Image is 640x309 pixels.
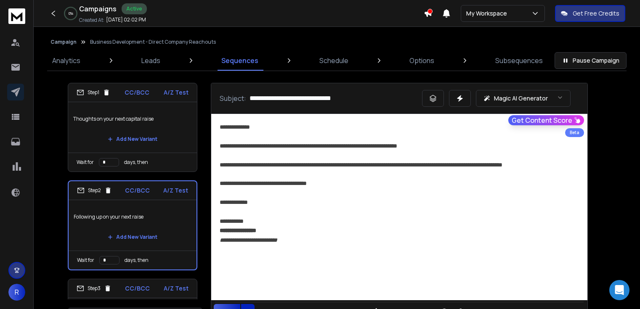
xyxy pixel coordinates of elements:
[141,55,160,66] p: Leads
[77,187,112,194] div: Step 2
[319,55,348,66] p: Schedule
[47,50,85,71] a: Analytics
[68,83,197,172] li: Step1CC/BCCA/Z TestThoughts on your next capital raiseAdd New VariantWait fordays, then
[125,257,149,264] p: days, then
[314,50,353,71] a: Schedule
[466,9,510,18] p: My Workspace
[52,55,80,66] p: Analytics
[77,159,94,166] p: Wait for
[8,284,25,301] button: R
[136,50,165,71] a: Leads
[90,39,216,45] p: Business Development - Direct Company Reachouts
[476,90,571,107] button: Magic AI Generator
[50,39,77,45] button: Campaign
[8,8,25,24] img: logo
[125,284,150,293] p: CC/BCC
[494,94,548,103] p: Magic AI Generator
[101,229,164,246] button: Add New Variant
[163,186,188,195] p: A/Z Test
[409,55,434,66] p: Options
[73,107,192,131] p: Thoughts on your next capital raise
[77,89,110,96] div: Step 1
[164,88,189,97] p: A/Z Test
[221,55,258,66] p: Sequences
[69,11,73,16] p: 0 %
[508,115,584,125] button: Get Content Score
[106,16,146,23] p: [DATE] 02:02 PM
[555,5,625,22] button: Get Free Credits
[79,4,117,14] h1: Campaigns
[77,285,112,292] div: Step 3
[164,284,189,293] p: A/Z Test
[77,257,94,264] p: Wait for
[125,186,150,195] p: CC/BCC
[122,3,147,14] div: Active
[68,180,197,270] li: Step2CC/BCCA/Z TestFollowing up on your next raiseAdd New VariantWait fordays, then
[490,50,548,71] a: Subsequences
[220,93,246,103] p: Subject:
[101,131,164,148] button: Add New Variant
[404,50,439,71] a: Options
[565,128,584,137] div: Beta
[495,55,543,66] p: Subsequences
[573,9,619,18] p: Get Free Credits
[74,205,191,229] p: Following up on your next raise
[124,159,148,166] p: days, then
[79,17,104,24] p: Created At:
[609,280,629,300] div: Open Intercom Messenger
[216,50,263,71] a: Sequences
[555,52,627,69] button: Pause Campaign
[125,88,149,97] p: CC/BCC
